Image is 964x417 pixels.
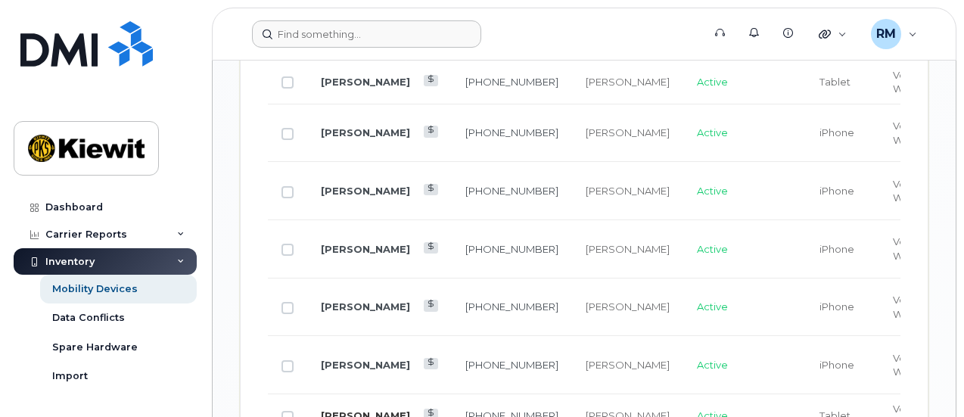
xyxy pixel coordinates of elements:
span: Active [697,243,728,255]
div: [PERSON_NAME] [586,300,670,314]
a: [PERSON_NAME] [321,76,410,88]
a: [PERSON_NAME] [321,300,410,313]
span: Verizon Wireless [893,120,934,146]
input: Find something... [252,20,481,48]
span: Active [697,359,728,371]
a: [PERSON_NAME] [321,126,410,138]
span: iPhone [819,359,854,371]
span: iPhone [819,243,854,255]
iframe: Messenger Launcher [898,351,953,406]
a: [PHONE_NUMBER] [465,359,558,371]
a: View Last Bill [424,75,438,86]
a: View Last Bill [424,126,438,137]
span: Tablet [819,76,850,88]
div: [PERSON_NAME] [586,184,670,198]
a: [PERSON_NAME] [321,243,410,255]
div: [PERSON_NAME] [586,242,670,257]
a: [PHONE_NUMBER] [465,300,558,313]
a: [PERSON_NAME] [321,359,410,371]
span: Verizon Wireless [893,69,934,95]
a: [PHONE_NUMBER] [465,76,558,88]
div: [PERSON_NAME] [586,358,670,372]
a: View Last Bill [424,358,438,369]
div: Ryan Mckeever [860,19,928,49]
span: iPhone [819,185,854,197]
a: [PERSON_NAME] [321,185,410,197]
span: RM [876,25,896,43]
span: Verizon Wireless [893,178,934,204]
span: iPhone [819,300,854,313]
span: iPhone [819,126,854,138]
a: [PHONE_NUMBER] [465,126,558,138]
a: [PHONE_NUMBER] [465,185,558,197]
span: Active [697,185,728,197]
span: Active [697,76,728,88]
span: Verizon Wireless [893,294,934,320]
div: [PERSON_NAME] [586,126,670,140]
a: View Last Bill [424,300,438,311]
span: Verizon Wireless [893,352,934,378]
span: Verizon Wireless [893,235,934,262]
span: Active [697,126,728,138]
span: Active [697,300,728,313]
a: View Last Bill [424,242,438,254]
a: View Last Bill [424,184,438,195]
div: [PERSON_NAME] [586,75,670,89]
div: Quicklinks [808,19,857,49]
a: [PHONE_NUMBER] [465,243,558,255]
